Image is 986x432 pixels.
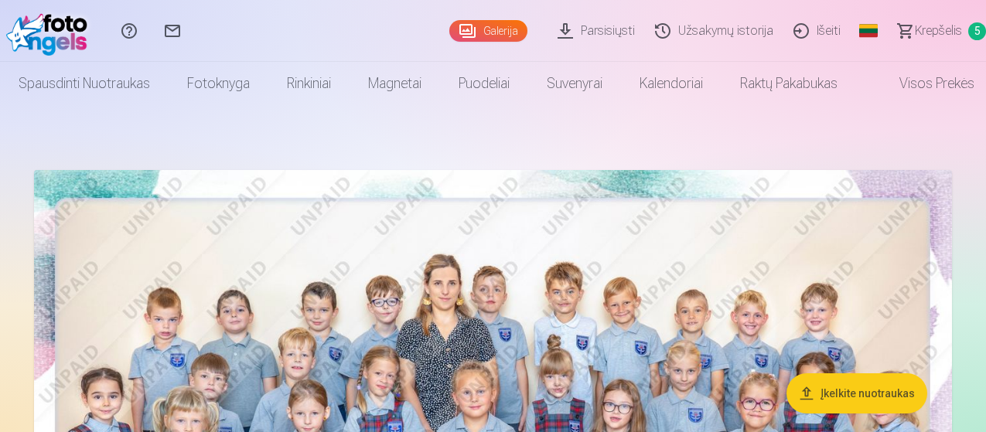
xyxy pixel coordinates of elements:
button: Įkelkite nuotraukas [786,373,927,413]
a: Raktų pakabukas [722,62,856,105]
a: Puodeliai [440,62,528,105]
a: Kalendoriai [621,62,722,105]
img: /fa2 [6,6,95,56]
a: Rinkiniai [268,62,350,105]
a: Fotoknyga [169,62,268,105]
a: Suvenyrai [528,62,621,105]
a: Galerija [449,20,527,42]
span: Krepšelis [915,22,962,40]
span: 5 [968,22,986,40]
a: Magnetai [350,62,440,105]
